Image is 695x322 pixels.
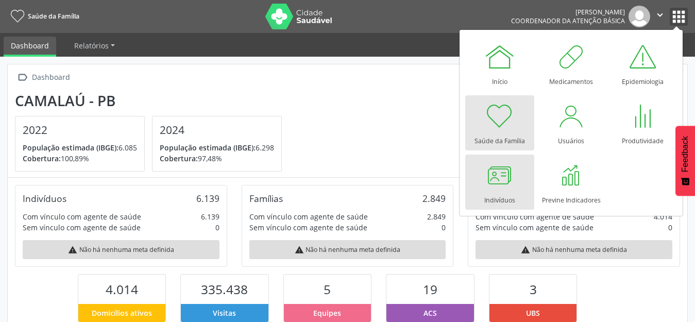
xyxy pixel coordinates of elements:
[249,193,283,204] div: Famílias
[23,124,137,137] h4: 2022
[15,70,72,85] a:  Dashboard
[654,211,672,222] div: 4.014
[160,142,274,153] p: 6.298
[23,142,137,153] p: 6.085
[629,6,650,27] img: img
[213,308,236,318] span: Visitas
[92,308,152,318] span: Domicílios ativos
[23,193,66,204] div: Indivíduos
[650,6,670,27] button: 
[465,36,534,91] a: Início
[668,222,672,233] div: 0
[537,95,606,150] a: Usuários
[23,143,118,152] span: População estimada (IBGE):
[422,193,446,204] div: 2.849
[67,37,122,55] a: Relatórios
[249,240,446,259] div: Não há nenhuma meta definida
[521,245,530,255] i: warning
[465,95,534,150] a: Saúde da Família
[537,155,606,210] a: Previne Indicadores
[7,8,79,25] a: Saúde da Família
[324,281,331,298] span: 5
[608,95,677,150] a: Produtividade
[476,240,672,259] div: Não há nenhuma meta definida
[681,136,690,172] span: Feedback
[675,126,695,196] button: Feedback - Mostrar pesquisa
[106,281,138,298] span: 4.014
[23,154,61,163] span: Cobertura:
[160,154,198,163] span: Cobertura:
[511,16,625,25] span: Coordenador da Atenção Básica
[654,9,666,21] i: 
[4,37,56,57] a: Dashboard
[68,245,77,255] i: warning
[160,153,274,164] p: 97,48%
[23,222,141,233] div: Sem vínculo com agente de saúde
[30,70,72,85] div: Dashboard
[215,222,219,233] div: 0
[476,222,594,233] div: Sem vínculo com agente de saúde
[249,222,367,233] div: Sem vínculo com agente de saúde
[295,245,304,255] i: warning
[160,143,256,152] span: População estimada (IBGE):
[537,36,606,91] a: Medicamentos
[465,155,534,210] a: Indivíduos
[526,308,540,318] span: UBS
[608,36,677,91] a: Epidemiologia
[313,308,341,318] span: Equipes
[201,281,248,298] span: 335.438
[15,70,30,85] i: 
[423,308,437,318] span: ACS
[442,222,446,233] div: 0
[511,8,625,16] div: [PERSON_NAME]
[196,193,219,204] div: 6.139
[427,211,446,222] div: 2.849
[249,211,368,222] div: Com vínculo com agente de saúde
[201,211,219,222] div: 6.139
[28,12,79,21] span: Saúde da Família
[530,281,537,298] span: 3
[423,281,437,298] span: 19
[74,41,109,50] span: Relatórios
[15,92,289,109] div: Camalaú - PB
[23,211,141,222] div: Com vínculo com agente de saúde
[23,153,137,164] p: 100,89%
[476,211,594,222] div: Com vínculo com agente de saúde
[160,124,274,137] h4: 2024
[670,8,688,26] button: apps
[23,240,219,259] div: Não há nenhuma meta definida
